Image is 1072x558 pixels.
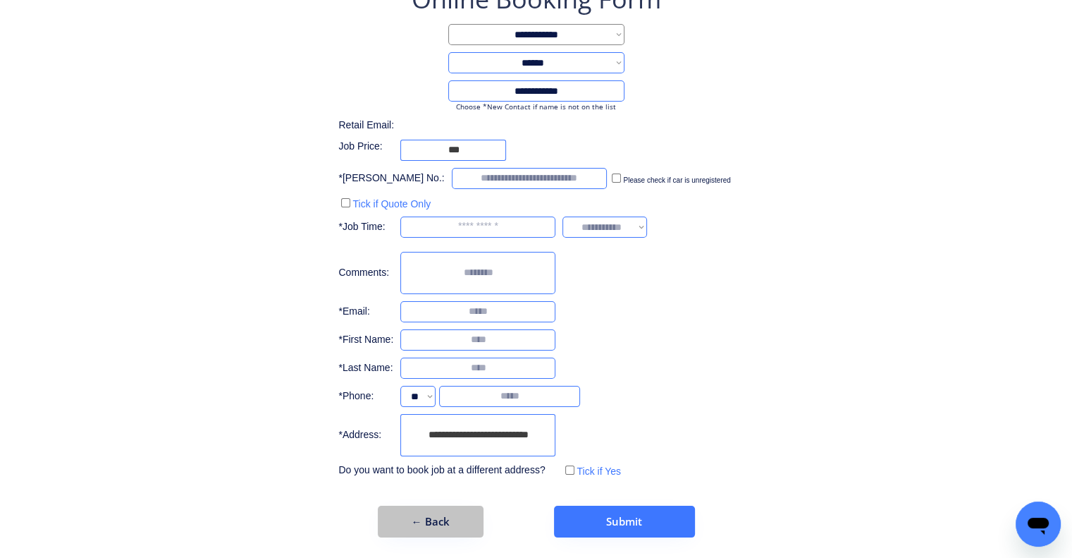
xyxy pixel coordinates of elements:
div: *Last Name: [338,361,393,375]
div: *Phone: [338,389,393,404]
div: Do you want to book job at a different address? [338,463,555,478]
button: ← Back [378,506,483,538]
div: *[PERSON_NAME] No.: [338,171,444,186]
div: *First Name: [338,333,393,347]
div: *Address: [338,428,393,442]
label: Tick if Quote Only [352,198,431,210]
div: *Job Time: [338,220,393,234]
div: Retail Email: [338,119,409,133]
button: Submit [554,506,695,538]
div: Choose *New Contact if name is not on the list [448,102,624,111]
div: Comments: [338,266,393,280]
label: Please check if car is unregistered [623,176,730,184]
div: Job Price: [338,140,393,154]
label: Tick if Yes [577,466,621,477]
iframe: Button to launch messaging window [1016,502,1061,547]
div: *Email: [338,305,393,319]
